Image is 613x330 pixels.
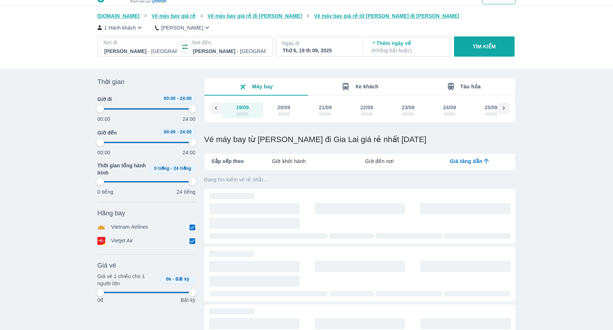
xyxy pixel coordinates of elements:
div: Thứ 6, 19 th 09, 2025 [283,47,356,54]
p: 24:00 [182,115,195,123]
span: - [173,277,174,282]
div: 24/09 [443,104,456,111]
p: Đang tìm kiếm vé rẻ nhất... [204,176,516,183]
div: 23/09 [402,104,415,111]
p: Bất kỳ [181,296,195,304]
span: Tàu hỏa [460,84,481,89]
span: Máy bay [252,84,273,89]
button: 1 Hành khách [97,24,144,31]
span: Giá tăng dần [450,158,482,165]
span: 00:00 [164,96,176,101]
span: 24 tiếng [174,166,191,171]
span: 00:00 [164,129,176,135]
div: 20/09 [277,104,290,111]
span: Giờ đến nơi [365,158,394,165]
p: 24 tiếng [177,188,195,195]
p: 24:00 [182,149,195,156]
span: Thời gian tổng hành trình [97,162,147,176]
div: lab API tabs example [244,154,515,169]
span: Sắp xếp theo [211,158,244,165]
p: Nơi đến [192,39,266,46]
span: [DOMAIN_NAME] [97,13,140,19]
p: Thêm ngày về [371,40,444,54]
span: Bất kỳ [176,277,190,282]
p: [PERSON_NAME] [161,24,203,31]
p: 0 tiếng [97,188,113,195]
span: Thời gian [97,78,124,86]
span: 0 tiếng [154,166,169,171]
span: Giờ đến [97,129,117,136]
p: Nơi đi [103,39,178,46]
button: TÌM KIẾM [454,36,514,57]
span: Giờ khởi hành [272,158,306,165]
p: Vietjet Air [111,237,133,245]
span: - [171,166,172,171]
div: 22/09 [360,104,373,111]
span: 0k [166,277,171,282]
span: - [177,96,178,101]
div: scrollable day and price [180,102,457,118]
p: Giá vé 1 chiều cho 1 người lớn [97,273,157,287]
span: - [177,129,178,135]
span: Hãng bay [97,209,125,217]
button: [PERSON_NAME] [155,24,211,31]
span: Vé máy bay giá rẻ [151,13,195,19]
nav: breadcrumb [97,12,516,19]
span: Giờ đi [97,96,112,103]
p: Vietnam Airlines [111,223,148,231]
span: 24:00 [180,96,192,101]
div: 21/09 [319,104,332,111]
span: Vé máy bay giá rẻ từ [PERSON_NAME] đi [PERSON_NAME] [314,13,459,19]
h1: Vé máy bay từ [PERSON_NAME] đi Gia Lai giá rẻ nhất [DATE] [204,135,516,145]
span: 24:00 [180,129,192,135]
p: ( Không bắt buộc ) [371,47,444,54]
p: 0đ [97,296,103,304]
p: 1 Hành khách [104,24,136,31]
span: Xe khách [355,84,378,89]
div: 19/09 [236,104,249,111]
p: 00:00 [97,115,110,123]
p: 00:00 [97,149,110,156]
span: Giá vé [97,261,116,270]
span: Vé máy bay giá rẻ đi [PERSON_NAME] [208,13,302,19]
p: Ngày đi [282,40,356,47]
p: TÌM KIẾM [473,43,496,50]
div: 25/09 [485,104,498,111]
